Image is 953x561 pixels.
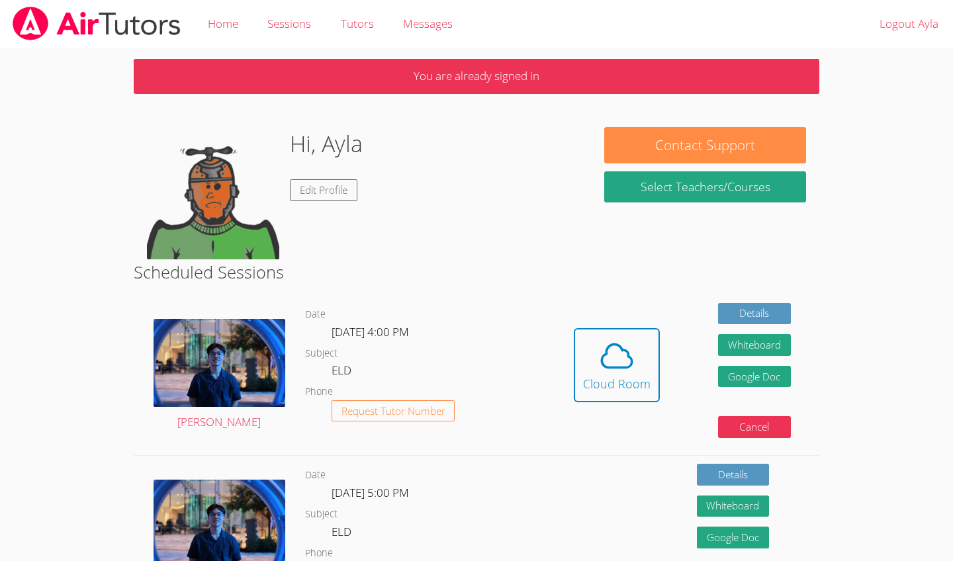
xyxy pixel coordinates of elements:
button: Whiteboard [718,334,791,356]
dd: ELD [332,361,354,384]
span: Messages [403,16,453,31]
button: Cancel [718,416,791,438]
dt: Date [305,306,326,323]
a: Select Teachers/Courses [604,171,805,202]
dt: Phone [305,384,333,400]
img: airtutors_banner-c4298cdbf04f3fff15de1276eac7730deb9818008684d7c2e4769d2f7ddbe033.png [11,7,182,40]
dt: Date [305,467,326,484]
a: Google Doc [718,366,791,388]
button: Contact Support [604,127,805,163]
dt: Subject [305,345,338,362]
a: Google Doc [697,527,770,548]
div: Cloud Room [583,374,651,393]
dt: Subject [305,506,338,523]
button: Cloud Room [574,328,660,402]
a: [PERSON_NAME] [154,319,285,432]
img: default.png [147,127,279,259]
a: Details [718,303,791,325]
h2: Scheduled Sessions [134,259,820,284]
button: Request Tutor Number [332,400,455,422]
p: You are already signed in [134,59,820,94]
span: [DATE] 4:00 PM [332,324,409,339]
a: Details [697,464,770,486]
img: avatar.png [154,319,285,407]
button: Whiteboard [697,496,770,517]
span: [DATE] 5:00 PM [332,485,409,500]
dd: ELD [332,523,354,545]
span: Request Tutor Number [341,406,445,416]
h1: Hi, Ayla [290,127,363,161]
a: Edit Profile [290,179,357,201]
